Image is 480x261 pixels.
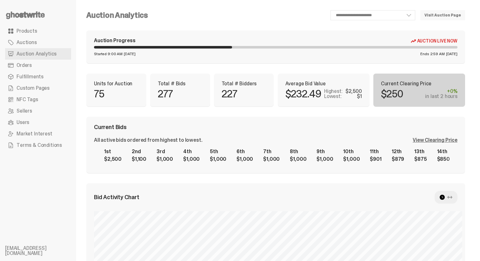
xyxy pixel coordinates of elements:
div: 10th [343,149,360,154]
a: Terms & Conditions [5,140,71,151]
p: Average Bid Value [285,81,362,86]
p: Total # Bids [158,81,203,86]
span: Orders [17,63,32,68]
p: Units for Auction [94,81,139,86]
div: $1,000 [210,157,226,162]
div: +0% [425,89,457,94]
div: 6th [237,149,253,154]
p: Current Clearing Price [381,81,457,86]
div: $2,500 [345,89,362,94]
div: $875 [414,157,427,162]
a: Auctions [5,37,71,48]
div: 4th [183,149,200,154]
div: 3rd [157,149,173,154]
p: Total # Bidders [222,81,266,86]
a: Custom Pages [5,82,71,94]
div: 2nd [132,149,146,154]
div: 8th [290,149,306,154]
span: NFC Tags [17,97,38,102]
h4: Auction Analytics [86,11,148,19]
div: $1,000 [263,157,280,162]
span: Auction Analytics [17,51,57,56]
span: Ends 2:59 AM [420,52,445,56]
span: Custom Pages [17,86,50,91]
div: All active bids ordered from highest to lowest. [94,138,202,143]
div: 9th [317,149,333,154]
span: [DATE] [446,52,457,56]
div: $1,000 [183,157,200,162]
div: $1,000 [317,157,333,162]
div: $901 [370,157,381,162]
p: 75 [94,89,104,99]
a: Market Interest [5,128,71,140]
span: Users [17,120,29,125]
a: Products [5,25,71,37]
p: $250 [381,89,403,99]
div: 11th [370,149,381,154]
p: 277 [158,89,173,99]
span: Sellers [17,108,32,114]
li: [EMAIL_ADDRESS][DOMAIN_NAME] [5,246,81,256]
div: 5th [210,149,226,154]
div: View Clearing Price [413,138,457,143]
div: $1 [357,94,362,99]
span: [DATE] [124,52,135,56]
p: Highest: [324,89,343,94]
div: $1,000 [290,157,306,162]
span: Products [17,29,37,34]
a: Fulfillments [5,71,71,82]
div: $1,000 [157,157,173,162]
span: Bid Activity Chart [94,194,139,200]
span: Fulfillments [17,74,43,79]
a: Sellers [5,105,71,117]
div: 12th [392,149,404,154]
a: NFC Tags [5,94,71,105]
span: Terms & Conditions [17,143,62,148]
div: 13th [414,149,427,154]
a: Auction Analytics [5,48,71,60]
span: Started 9:00 AM [94,52,123,56]
p: $232.49 [285,89,321,99]
a: Orders [5,60,71,71]
span: Auction Live Now [417,38,457,43]
div: Auction Progress [94,38,135,43]
a: Visit Auction Page [420,10,465,20]
div: in last 2 hours [425,94,457,99]
div: $1,000 [343,157,360,162]
div: $2,500 [104,157,122,162]
div: $879 [392,157,404,162]
div: 7th [263,149,280,154]
div: $1,100 [132,157,146,162]
p: Lowest: [324,94,342,99]
span: Auctions [17,40,37,45]
div: $1,000 [237,157,253,162]
div: 14th [437,149,450,154]
span: Market Interest [17,131,52,136]
p: 227 [222,89,237,99]
span: Current Bids [94,124,127,130]
div: $850 [437,157,450,162]
a: Users [5,117,71,128]
div: 1st [104,149,122,154]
